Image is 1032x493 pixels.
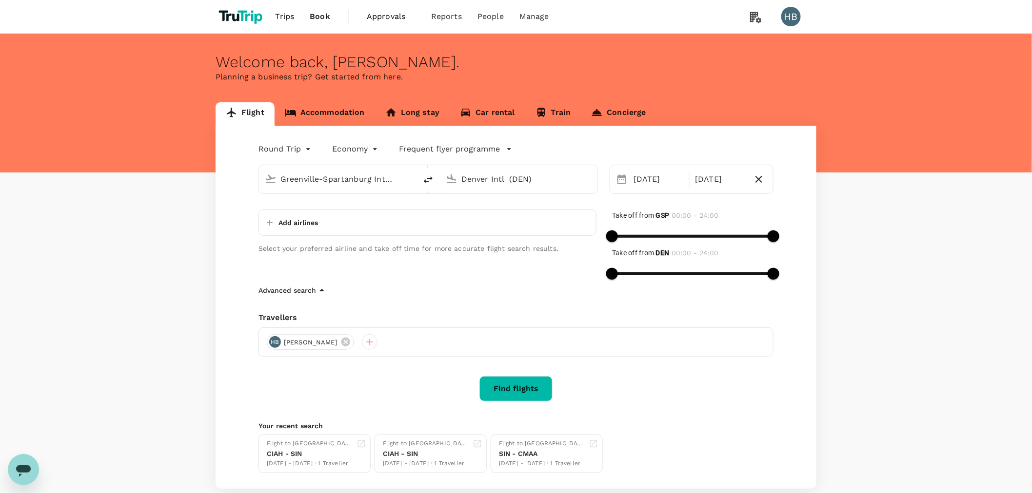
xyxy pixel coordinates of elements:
[269,336,281,348] div: HB
[310,11,330,22] span: Book
[258,285,316,295] p: Advanced search
[267,439,353,449] div: Flight to [GEOGRAPHIC_DATA]
[375,102,450,126] a: Long stay
[267,459,353,469] div: [DATE] - [DATE] · 1 Traveller
[216,71,816,83] p: Planning a business trip? Get started from here.
[267,449,353,459] div: CIAH - SIN
[399,143,500,155] p: Frequent flyer programme
[431,11,462,22] span: Reports
[383,449,469,459] div: CIAH - SIN
[333,141,380,157] div: Economy
[258,141,313,157] div: Round Trip
[383,459,469,469] div: [DATE] - [DATE] · 1 Traveller
[499,459,585,469] div: [DATE] - [DATE] · 1 Traveller
[278,338,343,347] span: [PERSON_NAME]
[383,439,469,449] div: Flight to [GEOGRAPHIC_DATA]
[417,168,440,191] button: delete
[258,244,596,253] p: Select your preferred airline and take off time for more accurate flight search results.
[450,102,525,126] a: Car rental
[216,6,268,27] img: TruTrip logo
[278,218,318,228] p: Add airlines
[258,421,774,431] p: Your recent search
[367,11,416,22] span: Approvals
[692,170,749,189] div: [DATE]
[581,102,656,126] a: Concierge
[477,11,504,22] span: People
[630,170,687,189] div: [DATE]
[258,284,328,296] button: Advanced search
[267,334,354,350] div: HB[PERSON_NAME]
[276,11,295,22] span: Trips
[499,439,585,449] div: Flight to [GEOGRAPHIC_DATA]
[461,171,577,187] input: Going to
[612,249,669,257] span: Take off from
[216,53,816,71] div: Welcome back , [PERSON_NAME] .
[410,178,412,180] button: Open
[591,178,593,180] button: Open
[612,211,669,219] span: Take off from
[656,249,670,257] b: DEN
[280,171,396,187] input: Depart from
[275,102,375,126] a: Accommodation
[499,449,585,459] div: SIN - CMAA
[399,143,512,155] button: Frequent flyer programme
[656,211,670,219] b: GSP
[263,214,318,231] button: Add airlines
[781,7,801,26] div: HB
[258,312,774,323] div: Travellers
[519,11,549,22] span: Manage
[8,454,39,485] iframe: Button to launch messaging window
[672,211,719,219] span: 00:00 - 24:00
[672,249,719,257] span: 00:00 - 24:00
[216,102,275,126] a: Flight
[479,376,553,401] button: Find flights
[525,102,581,126] a: Train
